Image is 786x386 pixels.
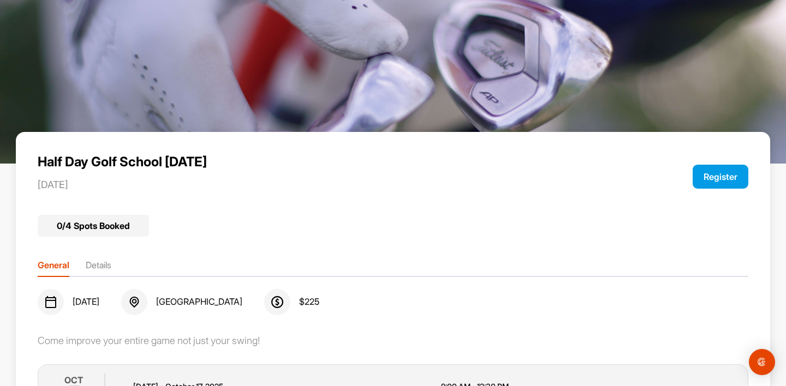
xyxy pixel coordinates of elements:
[73,297,99,307] span: [DATE]
[749,349,775,375] div: Open Intercom Messenger
[38,179,606,191] p: [DATE]
[271,295,284,309] img: svg+xml;base64,PHN2ZyB3aWR0aD0iMjQiIGhlaWdodD0iMjQiIHZpZXdCb3g9IjAgMCAyNCAyNCIgZmlsbD0ibm9uZSIgeG...
[86,258,111,276] li: Details
[44,295,57,309] img: svg+xml;base64,PHN2ZyB3aWR0aD0iMjQiIGhlaWdodD0iMjQiIHZpZXdCb3g9IjAgMCAyNCAyNCIgZmlsbD0ibm9uZSIgeG...
[38,258,69,276] li: General
[156,297,242,307] span: [GEOGRAPHIC_DATA]
[128,295,141,309] img: svg+xml;base64,PHN2ZyB3aWR0aD0iMjQiIGhlaWdodD0iMjQiIHZpZXdCb3g9IjAgMCAyNCAyNCIgZmlsbD0ibm9uZSIgeG...
[299,297,319,307] span: $ 225
[38,154,606,170] p: Half Day Golf School [DATE]
[693,165,748,189] button: Register
[38,215,149,237] div: 0 / 4 Spots Booked
[38,335,748,347] div: Come improve your entire game not just your swing!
